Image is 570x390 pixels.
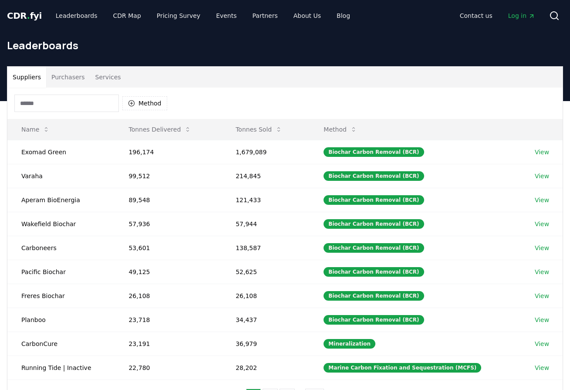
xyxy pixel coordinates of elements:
[222,284,310,308] td: 26,108
[7,332,115,356] td: CarbonCure
[324,243,424,253] div: Biochar Carbon Removal (BCR)
[222,140,310,164] td: 1,679,089
[222,212,310,236] td: 57,944
[7,38,563,52] h1: Leaderboards
[209,8,243,24] a: Events
[7,308,115,332] td: Planboo
[106,8,148,24] a: CDR Map
[535,268,549,276] a: View
[246,8,285,24] a: Partners
[324,267,424,277] div: Biochar Carbon Removal (BCR)
[115,356,222,380] td: 22,780
[222,236,310,260] td: 138,587
[324,195,424,205] div: Biochar Carbon Removal (BCR)
[7,140,115,164] td: Exomad Green
[7,284,115,308] td: Freres Biochar
[150,8,207,24] a: Pricing Survey
[222,308,310,332] td: 34,437
[7,212,115,236] td: Wakefield Biochar
[535,292,549,300] a: View
[121,121,198,138] button: Tonnes Delivered
[330,8,357,24] a: Blog
[49,8,105,24] a: Leaderboards
[535,172,549,180] a: View
[324,315,424,325] div: Biochar Carbon Removal (BCR)
[535,148,549,156] a: View
[287,8,328,24] a: About Us
[222,164,310,188] td: 214,845
[324,291,424,301] div: Biochar Carbon Removal (BCR)
[49,8,357,24] nav: Main
[7,67,46,88] button: Suppliers
[7,188,115,212] td: Aperam BioEnergia
[122,96,167,110] button: Method
[115,212,222,236] td: 57,936
[324,147,424,157] div: Biochar Carbon Removal (BCR)
[501,8,542,24] a: Log in
[7,236,115,260] td: Carboneers
[317,121,364,138] button: Method
[535,315,549,324] a: View
[324,339,375,349] div: Mineralization
[90,67,126,88] button: Services
[222,332,310,356] td: 36,979
[324,363,481,373] div: Marine Carbon Fixation and Sequestration (MCFS)
[7,260,115,284] td: Pacific Biochar
[535,196,549,204] a: View
[229,121,289,138] button: Tonnes Sold
[508,11,535,20] span: Log in
[222,260,310,284] td: 52,625
[115,260,222,284] td: 49,125
[535,339,549,348] a: View
[115,284,222,308] td: 26,108
[535,244,549,252] a: View
[535,363,549,372] a: View
[7,164,115,188] td: Varaha
[14,121,57,138] button: Name
[115,308,222,332] td: 23,718
[115,236,222,260] td: 53,601
[324,171,424,181] div: Biochar Carbon Removal (BCR)
[7,10,42,21] span: CDR fyi
[453,8,499,24] a: Contact us
[324,219,424,229] div: Biochar Carbon Removal (BCR)
[115,140,222,164] td: 196,174
[7,356,115,380] td: Running Tide | Inactive
[46,67,90,88] button: Purchasers
[222,356,310,380] td: 28,202
[115,164,222,188] td: 99,512
[27,10,30,21] span: .
[222,188,310,212] td: 121,433
[535,220,549,228] a: View
[453,8,542,24] nav: Main
[7,10,42,22] a: CDR.fyi
[115,332,222,356] td: 23,191
[115,188,222,212] td: 89,548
